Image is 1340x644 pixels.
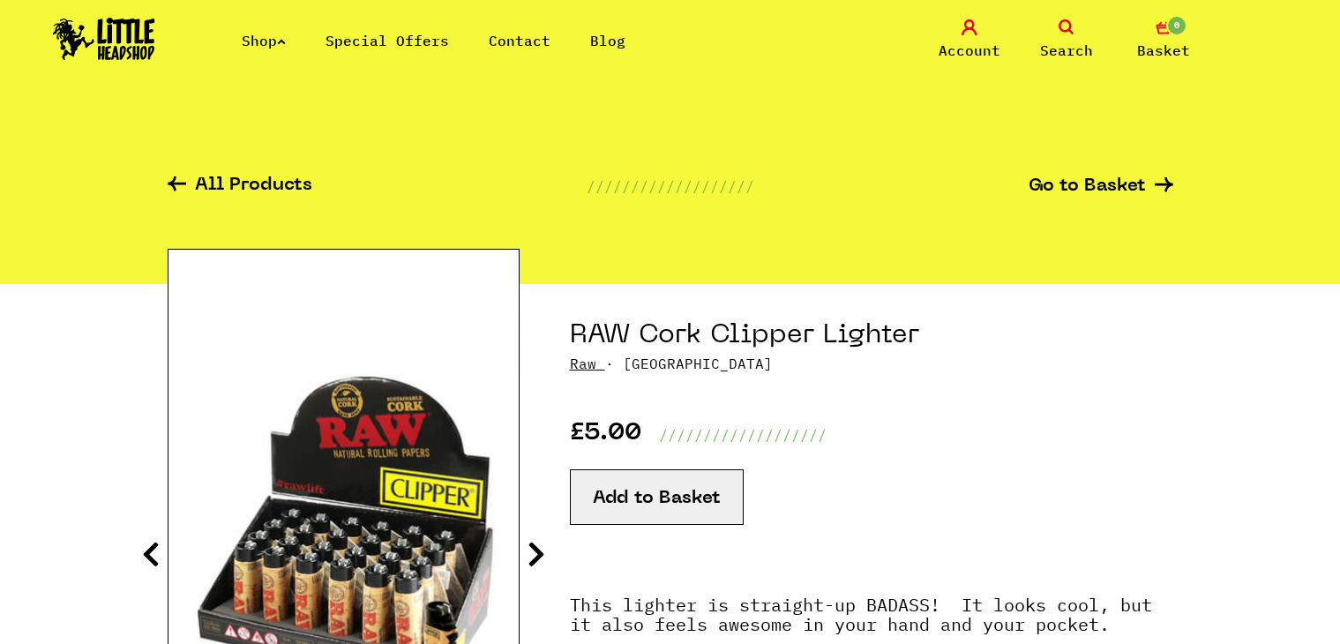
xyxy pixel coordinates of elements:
[570,319,1173,353] h1: RAW Cork Clipper Lighter
[1040,40,1093,61] span: Search
[242,32,286,49] a: Shop
[326,32,449,49] a: Special Offers
[939,40,1000,61] span: Account
[1029,177,1173,196] a: Go to Basket
[587,176,754,197] p: ///////////////////
[590,32,625,49] a: Blog
[570,424,641,446] p: £5.00
[1137,40,1190,61] span: Basket
[570,469,744,525] button: Add to Basket
[53,18,155,60] img: Little Head Shop Logo
[659,424,827,446] p: ///////////////////
[570,355,596,372] a: Raw
[168,176,312,197] a: All Products
[489,32,550,49] a: Contact
[1022,19,1111,61] a: Search
[1166,15,1187,36] span: 0
[1119,19,1208,61] a: 0 Basket
[570,353,1173,374] p: · [GEOGRAPHIC_DATA]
